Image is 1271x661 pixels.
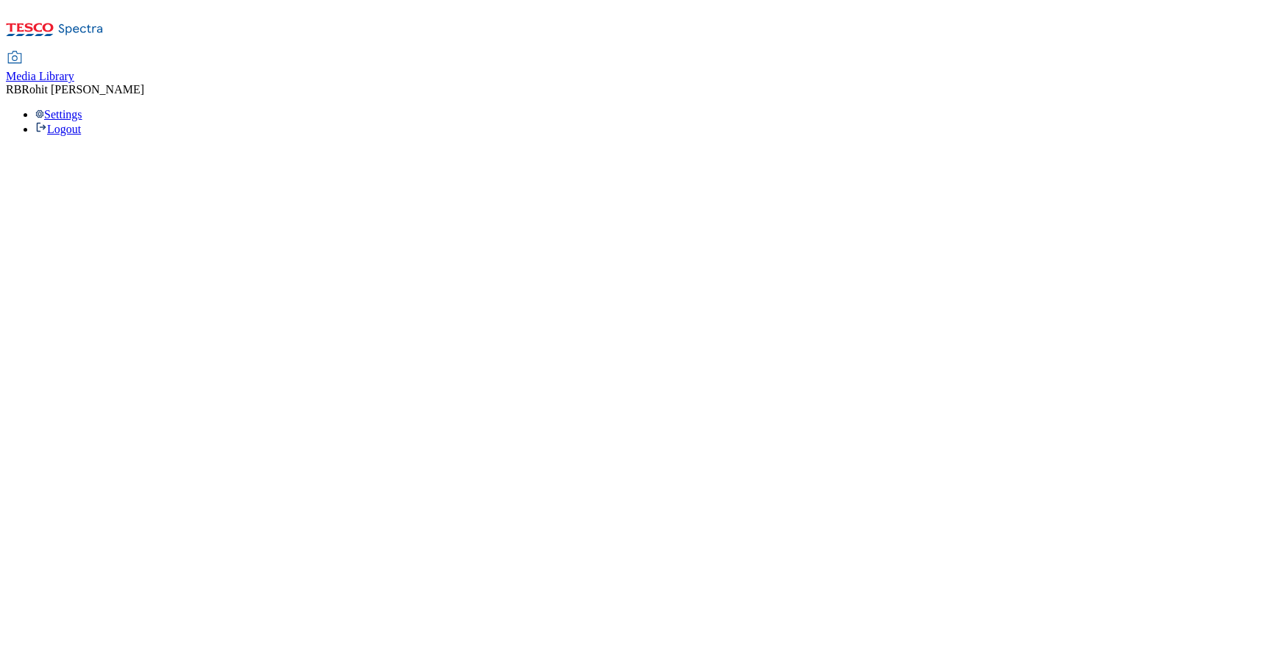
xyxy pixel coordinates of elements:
a: Settings [35,108,82,121]
a: Media Library [6,52,74,83]
span: Media Library [6,70,74,82]
a: Logout [35,123,81,135]
span: Rohit [PERSON_NAME] [21,83,144,96]
span: RB [6,83,21,96]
